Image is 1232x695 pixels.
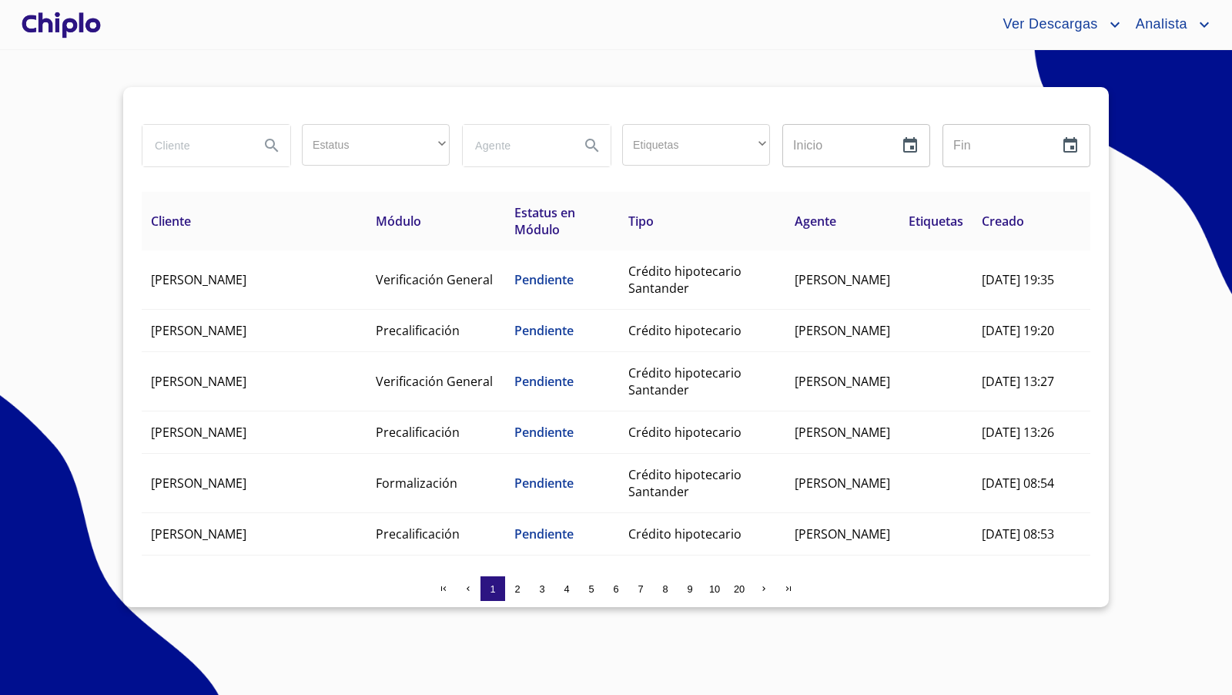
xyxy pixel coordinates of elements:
button: 1 [480,576,505,601]
span: 1 [490,583,495,595]
button: 20 [727,576,752,601]
button: 3 [530,576,554,601]
button: 10 [702,576,727,601]
span: 8 [662,583,668,595]
button: 7 [628,576,653,601]
input: search [463,125,567,166]
span: 2 [514,583,520,595]
button: account of current user [1124,12,1214,37]
span: Precalificación [376,424,460,441]
span: Cliente [151,213,191,230]
button: account of current user [991,12,1123,37]
button: 5 [579,576,604,601]
span: Agente [795,213,836,230]
span: [PERSON_NAME] [795,271,890,288]
span: Pendiente [514,525,574,542]
span: 9 [687,583,692,595]
span: 7 [638,583,643,595]
span: Pendiente [514,271,574,288]
span: Crédito hipotecario [628,525,742,542]
span: [PERSON_NAME] [795,373,890,390]
span: [PERSON_NAME] [795,322,890,339]
button: 6 [604,576,628,601]
span: Módulo [376,213,421,230]
div: ​ [622,124,770,166]
span: [PERSON_NAME] [151,525,246,542]
span: Pendiente [514,475,574,492]
span: [DATE] 13:27 [982,373,1054,390]
span: Precalificación [376,322,460,339]
div: ​ [302,124,450,166]
span: Crédito hipotecario [628,322,742,339]
span: [PERSON_NAME] [151,475,246,492]
span: Crédito hipotecario Santander [628,263,742,297]
span: Verificación General [376,271,493,288]
span: [PERSON_NAME] [151,322,246,339]
button: 8 [653,576,678,601]
span: 4 [564,583,569,595]
span: [PERSON_NAME] [795,525,890,542]
span: Creado [982,213,1024,230]
span: Pendiente [514,424,574,441]
span: [PERSON_NAME] [151,373,246,390]
span: Precalificación [376,525,460,542]
span: Crédito hipotecario Santander [628,466,742,500]
span: Estatus en Módulo [514,204,575,238]
button: Search [253,127,290,164]
span: Pendiente [514,322,574,339]
span: 6 [613,583,618,595]
span: Etiquetas [909,213,963,230]
button: 4 [554,576,579,601]
span: 20 [734,583,745,595]
button: 2 [505,576,530,601]
span: [DATE] 08:54 [982,475,1054,492]
span: 5 [588,583,594,595]
span: [DATE] 08:53 [982,525,1054,542]
span: Analista [1124,12,1195,37]
span: [PERSON_NAME] [795,475,890,492]
span: Formalización [376,475,457,492]
span: Crédito hipotecario [628,424,742,441]
span: 3 [539,583,544,595]
input: search [142,125,247,166]
span: Crédito hipotecario Santander [628,364,742,398]
span: [DATE] 19:20 [982,322,1054,339]
span: [PERSON_NAME] [151,424,246,441]
span: [DATE] 19:35 [982,271,1054,288]
button: 9 [678,576,702,601]
span: Verificación General [376,373,493,390]
span: [PERSON_NAME] [151,271,246,288]
button: Search [574,127,611,164]
span: [DATE] 13:26 [982,424,1054,441]
span: Pendiente [514,373,574,390]
span: 10 [709,583,720,595]
span: Tipo [628,213,654,230]
span: Ver Descargas [991,12,1105,37]
span: [PERSON_NAME] [795,424,890,441]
